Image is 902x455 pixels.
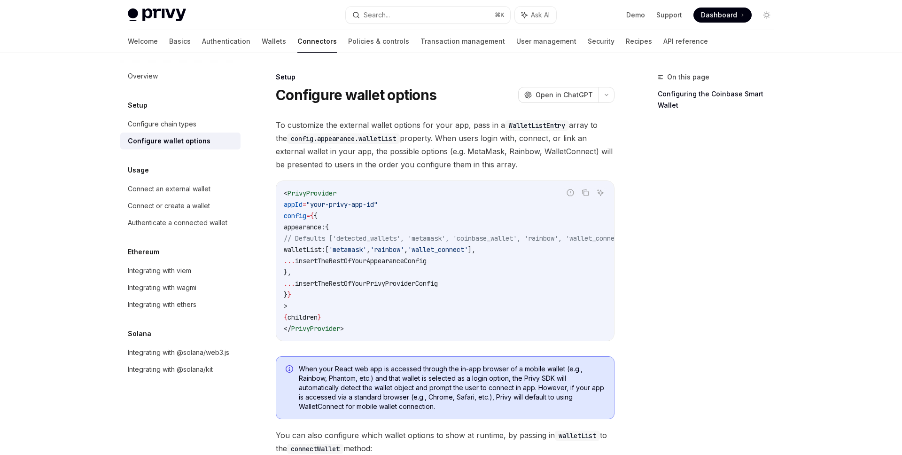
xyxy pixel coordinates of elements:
button: Ask AI [515,7,556,24]
a: Authentication [202,30,250,53]
a: Transaction management [420,30,505,53]
span: PrivyProvider [288,189,336,197]
span: appearance: [284,223,325,231]
a: API reference [663,30,708,53]
button: Open in ChatGPT [518,87,599,103]
span: [ [325,245,329,254]
span: appId [284,200,303,209]
a: Configure wallet options [120,133,241,149]
div: Configure chain types [128,118,196,130]
h5: Ethereum [128,246,159,258]
a: Integrating with viem [120,262,241,279]
a: Authenticate a connected wallet [120,214,241,231]
span: // Defaults ['detected_wallets', 'metamask', 'coinbase_wallet', 'rainbow', 'wallet_connect'] [284,234,630,243]
a: Integrating with wagmi [120,279,241,296]
div: Overview [128,71,158,82]
span: ... [284,257,295,265]
span: = [306,212,310,220]
span: > [340,324,344,333]
span: </ [284,324,291,333]
span: insertTheRestOfYourAppearanceConfig [295,257,427,265]
span: }, [284,268,291,276]
span: ⌘ K [495,11,505,19]
span: "your-privy-app-id" [306,200,378,209]
a: Wallets [262,30,286,53]
button: Report incorrect code [564,187,576,199]
a: Welcome [128,30,158,53]
span: Open in ChatGPT [536,90,593,100]
code: walletList [555,431,600,441]
a: Connectors [297,30,337,53]
div: Configure wallet options [128,135,210,147]
div: Setup [276,72,614,82]
span: 'wallet_connect' [408,245,468,254]
span: } [318,313,321,322]
span: 'metamask' [329,245,366,254]
h5: Setup [128,100,148,111]
span: > [284,302,288,310]
div: Integrating with @solana/web3.js [128,347,229,358]
a: Policies & controls [348,30,409,53]
span: insertTheRestOfYourPrivyProviderConfig [295,279,438,288]
div: Search... [364,9,390,21]
span: Ask AI [531,10,550,20]
div: Integrating with viem [128,265,191,276]
span: { [314,212,318,220]
a: Connect an external wallet [120,180,241,197]
a: Support [656,10,682,20]
code: connectWallet [287,444,343,454]
div: Integrating with @solana/kit [128,364,213,375]
button: Search...⌘K [346,7,510,24]
span: < [284,189,288,197]
span: walletList: [284,245,325,254]
button: Ask AI [594,187,607,199]
span: config [284,212,306,220]
a: Integrating with @solana/web3.js [120,344,241,361]
span: { [325,223,329,231]
span: When your React web app is accessed through the in-app browser of a mobile wallet (e.g., Rainbow,... [299,364,605,411]
a: User management [516,30,576,53]
span: = [303,200,306,209]
a: Overview [120,68,241,85]
span: ... [284,279,295,288]
span: , [366,245,370,254]
span: } [284,290,288,299]
span: You can also configure which wallet options to show at runtime, by passing in to the method: [276,429,614,455]
h1: Configure wallet options [276,86,436,103]
code: WalletListEntry [505,120,569,131]
span: , [404,245,408,254]
a: Recipes [626,30,652,53]
button: Toggle dark mode [759,8,774,23]
span: { [310,212,314,220]
a: Connect or create a wallet [120,197,241,214]
span: { [284,313,288,322]
div: Integrating with ethers [128,299,196,310]
span: To customize the external wallet options for your app, pass in a array to the property. When user... [276,118,614,171]
code: config.appearance.walletList [287,133,400,144]
a: Basics [169,30,191,53]
h5: Usage [128,165,149,176]
span: PrivyProvider [291,324,340,333]
a: Security [588,30,614,53]
a: Configuring the Coinbase Smart Wallet [658,86,782,113]
span: children [288,313,318,322]
a: Configure chain types [120,116,241,133]
span: ], [468,245,475,254]
div: Connect or create a wallet [128,200,210,212]
img: light logo [128,8,186,22]
a: Integrating with @solana/kit [120,361,241,378]
a: Demo [626,10,645,20]
span: 'rainbow' [370,245,404,254]
div: Connect an external wallet [128,183,210,195]
a: Integrating with ethers [120,296,241,313]
a: Dashboard [693,8,752,23]
div: Integrating with wagmi [128,282,196,293]
span: } [288,290,291,299]
button: Copy the contents from the code block [579,187,591,199]
span: On this page [667,71,709,83]
h5: Solana [128,328,151,339]
svg: Info [286,365,295,375]
span: Dashboard [701,10,737,20]
div: Authenticate a connected wallet [128,217,227,228]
